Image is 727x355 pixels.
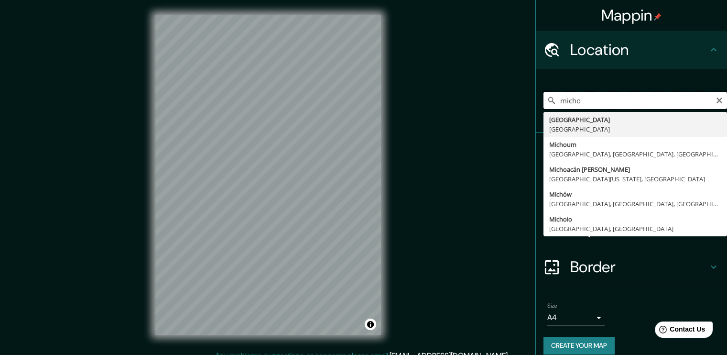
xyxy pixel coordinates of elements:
div: [GEOGRAPHIC_DATA], [GEOGRAPHIC_DATA] [549,224,721,233]
div: Michoum [549,140,721,149]
div: [GEOGRAPHIC_DATA], [GEOGRAPHIC_DATA], [GEOGRAPHIC_DATA] [549,199,721,209]
h4: Border [570,257,708,277]
div: Location [536,31,727,69]
label: Size [547,302,557,310]
div: [GEOGRAPHIC_DATA], [GEOGRAPHIC_DATA], [GEOGRAPHIC_DATA] [549,149,721,159]
h4: Mappin [601,6,662,25]
div: [GEOGRAPHIC_DATA][US_STATE], [GEOGRAPHIC_DATA] [549,174,721,184]
canvas: Map [155,15,381,335]
iframe: Help widget launcher [642,318,716,344]
button: Create your map [543,337,615,355]
button: Clear [716,95,723,104]
h4: Location [570,40,708,59]
button: Toggle attribution [365,319,376,330]
div: Michów [549,189,721,199]
input: Pick your city or area [543,92,727,109]
div: A4 [547,310,605,325]
h4: Layout [570,219,708,238]
div: Layout [536,210,727,248]
div: Pins [536,133,727,171]
div: Style [536,171,727,210]
div: Michoacán [PERSON_NAME] [549,165,721,174]
img: pin-icon.png [654,13,662,21]
div: [GEOGRAPHIC_DATA] [549,124,721,134]
div: [GEOGRAPHIC_DATA] [549,115,721,124]
div: Michoio [549,214,721,224]
div: Border [536,248,727,286]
